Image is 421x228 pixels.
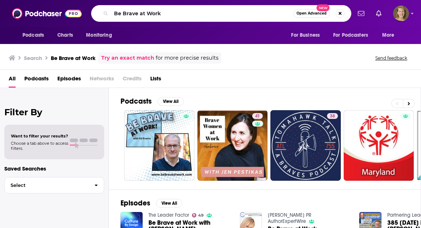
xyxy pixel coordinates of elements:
button: Send feedback [373,55,409,61]
a: Episodes [57,73,81,88]
span: 49 [198,214,204,217]
h2: Filter By [4,107,104,117]
h2: Episodes [120,199,150,208]
span: Podcasts [23,30,44,40]
div: Search podcasts, credits, & more... [91,5,351,22]
a: All [9,73,16,88]
a: Show notifications dropdown [373,7,384,20]
span: Choose a tab above to access filters. [11,141,68,151]
a: 38 [270,110,341,181]
a: The Leader Factor [148,212,189,218]
a: EpisodesView All [120,199,182,208]
a: 41 [197,110,268,181]
span: Want to filter your results? [11,133,68,139]
span: for more precise results [156,54,218,62]
a: Try an exact match [101,54,154,62]
a: Podcasts [24,73,49,88]
button: open menu [81,28,121,42]
img: Podchaser - Follow, Share and Rate Podcasts [12,7,82,20]
span: Networks [90,73,114,88]
input: Search podcasts, credits, & more... [111,8,293,19]
h2: Podcasts [120,97,152,106]
span: Charts [57,30,73,40]
span: More [382,30,395,40]
a: 49 [192,213,204,217]
h3: Be Brave at Work [51,55,95,61]
span: Logged in as tvdockum [393,5,409,21]
span: 38 [330,113,335,120]
button: View All [158,97,184,106]
button: open menu [17,28,53,42]
button: open menu [286,28,329,42]
span: For Business [291,30,320,40]
p: Saved Searches [4,165,104,172]
button: Show profile menu [393,5,409,21]
button: Select [4,177,104,193]
button: View All [156,199,182,208]
span: Credits [123,73,142,88]
span: 41 [255,113,260,120]
a: 41 [252,113,263,119]
a: 38 [327,113,338,119]
span: Open Advanced [297,12,327,15]
button: open menu [377,28,404,42]
span: For Podcasters [333,30,368,40]
img: User Profile [393,5,409,21]
h3: Search [24,55,42,61]
span: Monitoring [86,30,112,40]
a: Annie Jennings PR AuthorExpertWire [268,212,311,224]
span: Select [5,183,89,188]
a: Lists [150,73,161,88]
button: Open AdvancedNew [293,9,330,18]
a: Charts [53,28,77,42]
span: New [316,4,330,11]
a: PodcastsView All [120,97,184,106]
a: Show notifications dropdown [355,7,367,20]
button: open menu [328,28,379,42]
